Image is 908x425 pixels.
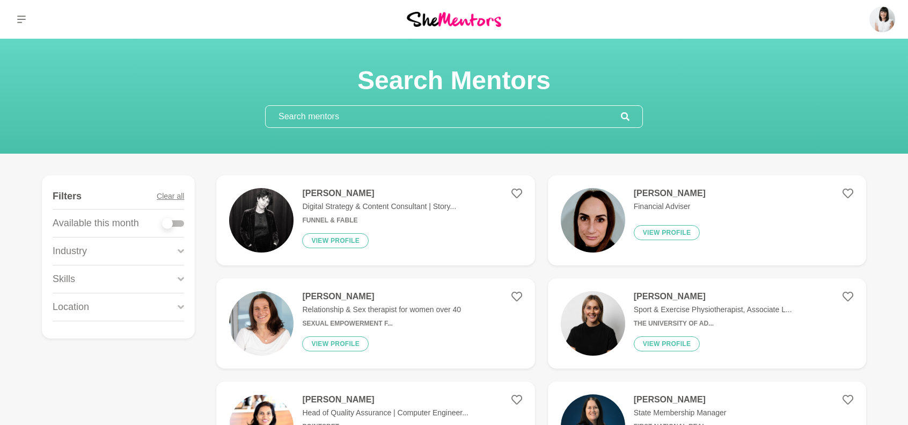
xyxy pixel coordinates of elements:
[548,278,866,369] a: [PERSON_NAME]Sport & Exercise Physiotherapist, Associate L...The University of Ad...View profile
[266,106,621,127] input: Search mentors
[53,216,139,230] p: Available this month
[53,300,89,314] p: Location
[561,188,625,253] img: 2462cd17f0db61ae0eaf7f297afa55aeb6b07152-1255x1348.jpg
[634,201,706,212] p: Financial Adviser
[302,304,461,315] p: Relationship & Sex therapist for women over 40
[302,291,461,302] h4: [PERSON_NAME]
[634,304,792,315] p: Sport & Exercise Physiotherapist, Associate L...
[302,394,468,405] h4: [PERSON_NAME]
[634,394,727,405] h4: [PERSON_NAME]
[216,175,534,265] a: [PERSON_NAME]Digital Strategy & Content Consultant | Story...Funnel & FableView profile
[157,184,184,209] button: Clear all
[634,188,706,199] h4: [PERSON_NAME]
[216,278,534,369] a: [PERSON_NAME]Relationship & Sex therapist for women over 40Sexual Empowerment f...View profile
[53,190,82,203] h4: Filters
[53,244,87,258] p: Industry
[302,188,456,199] h4: [PERSON_NAME]
[265,64,643,97] h1: Search Mentors
[229,188,294,253] img: 1044fa7e6122d2a8171cf257dcb819e56f039831-1170x656.jpg
[634,225,700,240] button: View profile
[302,201,456,212] p: Digital Strategy & Content Consultant | Story...
[634,291,792,302] h4: [PERSON_NAME]
[229,291,294,356] img: d6e4e6fb47c6b0833f5b2b80120bcf2f287bc3aa-2570x2447.jpg
[634,336,700,351] button: View profile
[302,336,369,351] button: View profile
[302,320,461,328] h6: Sexual Empowerment f...
[548,175,866,265] a: [PERSON_NAME]Financial AdviserView profile
[407,12,501,26] img: She Mentors Logo
[53,272,75,286] p: Skills
[302,233,369,248] button: View profile
[869,6,895,32] img: Hayley Robertson
[302,217,456,225] h6: Funnel & Fable
[302,407,468,419] p: Head of Quality Assurance | Computer Engineer...
[634,320,792,328] h6: The University of Ad...
[561,291,625,356] img: 523c368aa158c4209afe732df04685bb05a795a5-1125x1128.jpg
[634,407,727,419] p: State Membership Manager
